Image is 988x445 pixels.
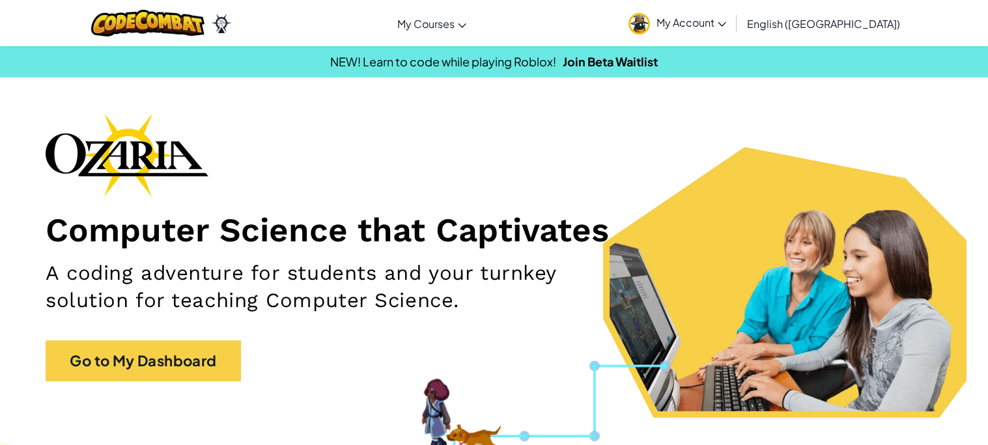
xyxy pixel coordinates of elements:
a: Go to My Dashboard [46,340,241,381]
span: My Account [656,16,726,29]
img: Ozaria [211,14,232,33]
h1: Computer Science that Captivates [46,209,942,250]
img: Ozaria branding logo [46,113,208,196]
a: My Account [622,3,733,44]
span: NEW! Learn to code while playing Roblox! [330,54,556,69]
span: English ([GEOGRAPHIC_DATA]) [747,17,900,31]
a: English ([GEOGRAPHIC_DATA]) [741,6,907,41]
span: My Courses [397,17,455,31]
img: avatar [628,13,650,34]
h2: A coding adventure for students and your turnkey solution for teaching Computer Science. [46,260,647,314]
a: Join Beta Waitlist [563,54,658,69]
a: My Courses [391,6,473,41]
img: CodeCombat logo [91,10,205,36]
